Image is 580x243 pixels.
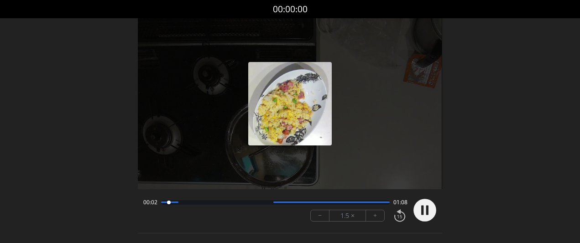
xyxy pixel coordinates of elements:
font: + [373,210,377,221]
button: − [311,210,329,221]
font: 1.5 × [340,210,355,221]
button: + [366,210,384,221]
span: 00:02 [143,199,157,206]
span: 01:08 [393,199,408,206]
a: 00:00:00 [273,3,308,16]
font: − [318,210,322,221]
img: ポスター画像 [248,62,332,145]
